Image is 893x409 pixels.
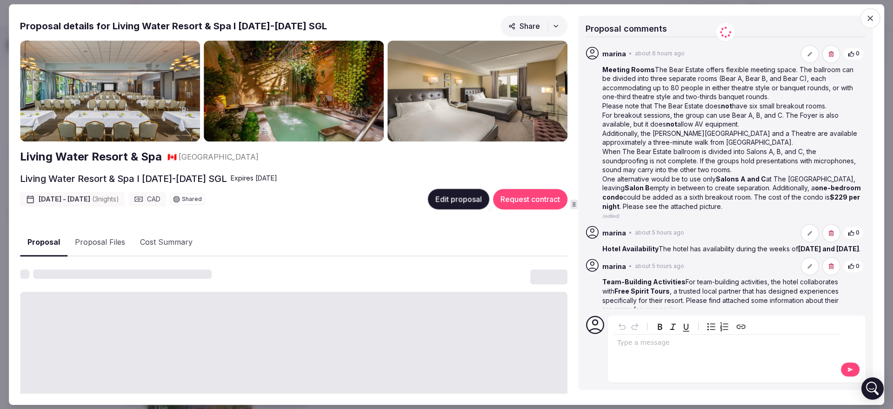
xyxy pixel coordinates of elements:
[602,213,620,219] span: (edited)
[625,184,650,192] strong: Salon B
[721,102,732,110] strong: not
[705,320,718,333] button: Bulleted list
[635,229,684,237] span: about 5 hours ago
[602,278,864,314] p: For team-building activities, the hotel collaborates with , a trusted local partner that has desi...
[718,320,731,333] button: Numbered list
[843,260,864,273] button: 0
[666,121,677,128] strong: not
[133,229,200,256] button: Cost Summary
[653,320,666,333] button: Bold
[602,228,626,238] span: marina
[179,152,259,162] span: [GEOGRAPHIC_DATA]
[20,40,200,142] img: Gallery photo 1
[666,320,680,333] button: Italic
[602,245,659,253] strong: Hotel Availability
[602,262,626,271] span: marina
[387,40,567,142] img: Gallery photo 3
[843,48,864,60] button: 0
[508,21,540,31] span: Share
[20,172,227,185] h2: Living Water Resort & Spa I [DATE]-[DATE] SGL
[167,152,177,161] span: 🇨🇦
[204,40,384,142] img: Gallery photo 2
[629,50,632,58] span: •
[635,262,684,270] span: about 5 hours ago
[856,262,860,270] span: 0
[20,20,327,33] h2: Proposal details for Living Water Resort & Spa I [DATE]-[DATE] SGL
[602,278,686,286] strong: Team-Building Activities
[602,101,864,111] p: Please note that The Bear Estate does have six small breakout rooms.
[798,245,859,253] strong: [DATE] and [DATE]
[92,195,119,203] span: ( 3 night s )
[856,229,860,237] span: 0
[586,24,667,34] span: Proposal comments
[843,227,864,240] button: 0
[613,335,840,353] div: editable markdown
[20,229,67,256] button: Proposal
[734,320,747,333] button: Create link
[602,211,620,220] button: (edited)
[602,66,655,74] strong: Meeting Rooms
[20,149,162,165] a: Living Water Resort & Spa
[602,244,864,254] p: The hotel has availability during the weeks of .
[602,111,864,129] p: For breakout sessions, the group can use Bear A, B, and C. The Foyer is also available, but it do...
[39,194,119,204] span: [DATE] - [DATE]
[602,147,864,174] p: When The Bear Estate ballroom is divided into Salons A, B, and C, the soundproofing is not comple...
[856,50,860,58] span: 0
[635,50,685,58] span: about 6 hours ago
[602,129,864,147] p: Additionally, the [PERSON_NAME][GEOGRAPHIC_DATA] and a Theatre are available approximately a thre...
[500,15,567,37] button: Share
[128,192,166,207] div: CAD
[231,174,277,183] div: Expire s [DATE]
[167,152,177,162] button: 🇨🇦
[629,229,632,237] span: •
[602,49,626,59] span: marina
[602,174,864,211] p: One alternative would be to use only at The [GEOGRAPHIC_DATA], leaving empty in between to create...
[428,189,489,209] button: Edit proposal
[614,287,670,295] strong: Free Spirit Tours
[67,229,133,256] button: Proposal Files
[716,175,766,183] strong: Salons A and C
[705,320,731,333] div: toggle group
[182,196,202,202] span: Shared
[680,320,693,333] button: Underline
[493,189,567,209] button: Request contract
[629,262,632,270] span: •
[602,184,861,201] strong: one-bedroom condo
[602,65,864,101] p: The Bear Estate offers flexible meeting space. The ballroom can be divided into three separate ro...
